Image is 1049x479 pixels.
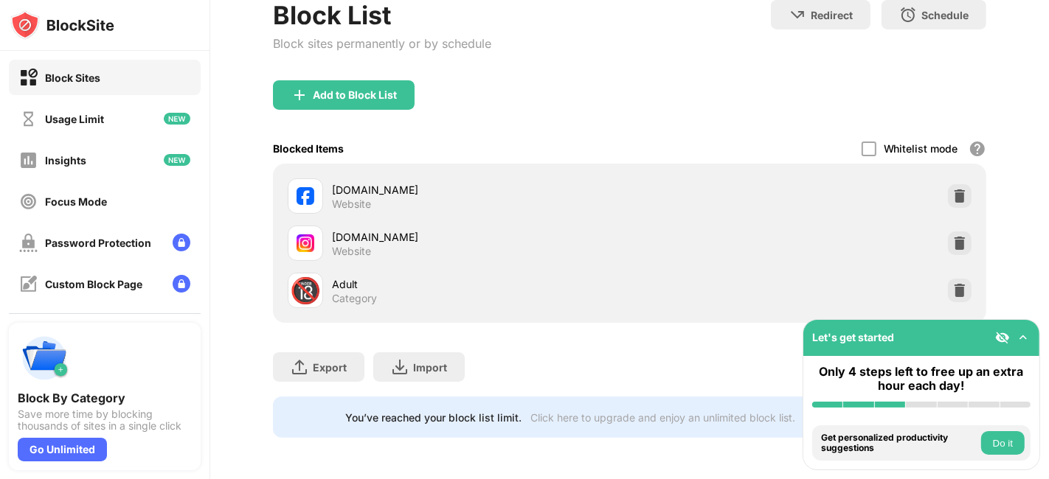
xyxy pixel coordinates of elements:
div: Website [332,245,371,258]
div: Whitelist mode [884,142,958,155]
img: push-categories.svg [18,332,71,385]
div: Block sites permanently or by schedule [273,36,491,51]
div: Let's get started [812,331,894,343]
div: Usage Limit [45,113,104,125]
div: You’ve reached your block list limit. [345,411,522,424]
button: Do it [981,431,1025,455]
div: Adult [332,276,629,292]
img: new-icon.svg [164,154,190,166]
img: focus-off.svg [19,192,38,211]
img: favicons [297,187,314,205]
div: Block Sites [45,71,100,84]
img: customize-block-page-off.svg [19,275,38,293]
div: Custom Block Page [45,278,142,290]
div: Export [313,361,347,374]
div: Category [332,292,377,305]
div: Import [413,361,447,374]
div: Website [332,197,371,211]
div: Schedule [921,9,969,21]
div: Blocked Items [273,142,344,155]
img: eye-not-visible.svg [995,330,1010,345]
div: Redirect [811,9,853,21]
img: block-on.svg [19,69,38,87]
div: Get personalized productivity suggestions [821,433,977,454]
div: Save more time by blocking thousands of sites in a single click [18,408,192,432]
img: omni-setup-toggle.svg [1016,330,1031,345]
div: Focus Mode [45,195,107,208]
img: time-usage-off.svg [19,110,38,128]
div: Add to Block List [313,89,397,101]
div: Only 4 steps left to free up an extra hour each day! [812,365,1031,393]
div: Go Unlimited [18,438,107,461]
img: logo-blocksite.svg [10,10,114,40]
div: Click here to upgrade and enjoy an unlimited block list. [530,411,795,424]
img: lock-menu.svg [173,234,190,251]
div: Password Protection [45,237,151,249]
img: new-icon.svg [164,113,190,125]
div: 🔞 [290,276,321,306]
div: Insights [45,154,86,167]
div: [DOMAIN_NAME] [332,229,629,245]
img: insights-off.svg [19,151,38,169]
img: password-protection-off.svg [19,234,38,252]
img: lock-menu.svg [173,275,190,293]
div: Block By Category [18,391,192,405]
img: favicons [297,234,314,252]
div: [DOMAIN_NAME] [332,182,629,197]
